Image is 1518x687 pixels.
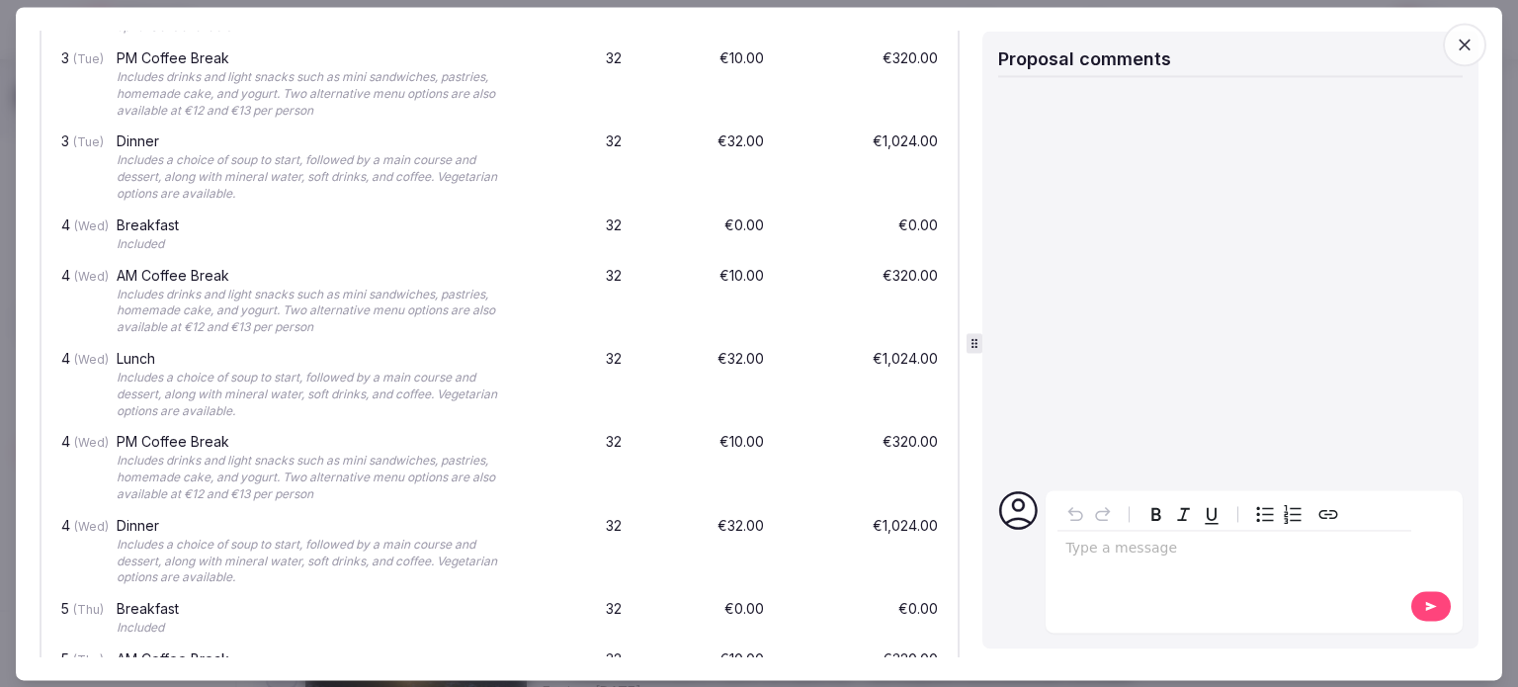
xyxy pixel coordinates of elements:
button: Create link [1314,500,1342,528]
div: €1,024.00 [784,131,942,207]
span: (Wed) [74,269,109,284]
div: PM Coffee Break [117,52,511,66]
div: Includes drinks and light snacks such as mini sandwiches, pastries, homemade cake, and yogurt. Tw... [117,454,511,503]
div: 5 [57,599,97,642]
span: (Wed) [74,352,109,367]
div: Included [117,236,511,253]
span: (Tue) [73,135,104,150]
button: Underline [1198,500,1225,528]
div: 32 [531,432,626,507]
div: €0.00 [641,215,768,257]
div: 4 [57,215,97,257]
div: 3 [57,131,97,207]
div: toggle group [1251,500,1307,528]
span: (Wed) [74,436,109,451]
div: 32 [531,215,626,257]
div: 3 [57,48,97,124]
div: 32 [531,515,626,590]
div: 4 [57,515,97,590]
div: €10.00 [641,265,768,340]
div: €320.00 [784,432,942,507]
span: (Wed) [74,519,109,534]
div: Dinner [117,135,511,149]
div: Breakfast [117,603,511,617]
div: Includes a choice of soup to start, followed by a main course and dessert, along with mineral wat... [117,537,511,586]
div: 4 [57,265,97,340]
span: (Tue) [73,52,104,67]
div: Included [117,621,511,638]
div: PM Coffee Break [117,436,511,450]
div: €32.00 [641,348,768,423]
div: 4 [57,348,97,423]
div: Breakfast [117,218,511,232]
div: Includes drinks and light snacks such as mini sandwiches, pastries, homemade cake, and yogurt. Tw... [117,70,511,120]
div: €1,024.00 [784,348,942,423]
span: Proposal comments [998,48,1171,69]
div: €0.00 [641,599,768,642]
span: (Thu) [73,652,104,667]
div: 4 [57,432,97,507]
div: €0.00 [784,599,942,642]
div: €1,024.00 [784,515,942,590]
div: €320.00 [784,48,942,124]
button: Bold [1142,500,1170,528]
div: €10.00 [641,432,768,507]
span: (Thu) [73,603,104,618]
div: 32 [531,599,626,642]
button: Numbered list [1279,500,1307,528]
div: AM Coffee Break [117,269,511,283]
div: Includes drinks and light snacks such as mini sandwiches, pastries, homemade cake, and yogurt. Tw... [117,287,511,336]
div: €32.00 [641,131,768,207]
div: 32 [531,265,626,340]
div: Includes a choice of soup to start, followed by a main course and dessert, along with mineral wat... [117,153,511,203]
div: 32 [531,131,626,207]
div: 32 [531,348,626,423]
div: €0.00 [784,215,942,257]
div: €320.00 [784,265,942,340]
div: €32.00 [641,515,768,590]
div: editable markdown [1057,531,1411,570]
button: Italic [1170,500,1198,528]
div: €10.00 [641,48,768,124]
button: Bulleted list [1251,500,1279,528]
div: AM Coffee Break [117,652,511,666]
div: 32 [531,48,626,124]
div: Includes a choice of soup to start, followed by a main course and dessert, along with mineral wat... [117,370,511,419]
div: Lunch [117,352,511,366]
div: Dinner [117,519,511,533]
span: (Wed) [74,218,109,233]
